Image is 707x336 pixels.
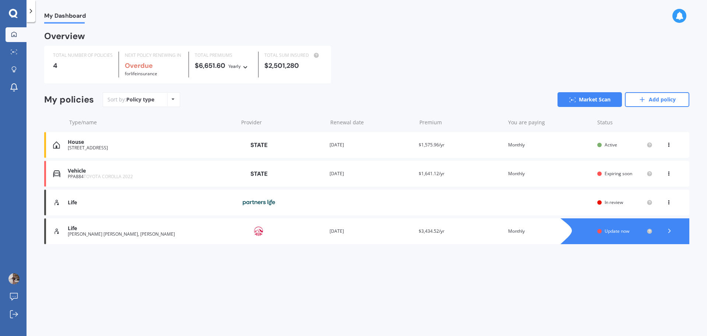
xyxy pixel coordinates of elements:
div: House [68,139,235,145]
img: AIA [240,224,277,238]
img: Partners Life [240,195,277,209]
div: Renewal date [330,119,414,126]
img: Life [53,199,60,206]
img: House [53,141,60,149]
a: Add policy [625,92,689,107]
div: PPA884 [68,174,235,179]
div: Type/name [69,119,235,126]
a: Market Scan [557,92,622,107]
span: $1,575.96/yr [419,142,444,148]
div: TOTAL NUMBER OF POLICIES [53,52,113,59]
div: Premium [419,119,503,126]
div: Vehicle [68,168,235,174]
div: [DATE] [330,228,413,235]
img: State [240,167,277,180]
div: Life [68,225,235,232]
div: Policy type [126,96,154,103]
div: Sort by: [108,96,154,103]
div: Life [68,200,235,206]
span: $3,434.52/yr [419,228,444,234]
span: Update now [605,228,629,234]
div: Status [597,119,653,126]
div: [DATE] [330,170,413,177]
div: Monthly [508,170,591,177]
img: Life [53,228,60,235]
div: [STREET_ADDRESS] [68,145,235,150]
span: Expiring soon [605,170,632,177]
div: Monthly [508,141,591,149]
img: Vehicle [53,170,60,177]
div: TOTAL SUM INSURED [264,52,322,59]
div: [DATE] [330,141,413,149]
b: Overdue [125,61,153,70]
span: TOYOTA COROLLA 2022 [84,173,133,180]
div: Overview [44,32,85,40]
div: Monthly [508,228,591,235]
div: TOTAL PREMIUMS [195,52,253,59]
img: ACg8ocLRFUwlYFTFmVsQkHm7EU1ZEg_CJqqvERiKNXTDzsAILMjfnqIO=s96-c [8,273,20,284]
div: 4 [53,62,113,69]
div: [PERSON_NAME] [PERSON_NAME], [PERSON_NAME] [68,232,235,237]
div: Provider [241,119,324,126]
div: $6,651.60 [195,62,253,70]
span: In review [605,199,623,205]
div: NEXT POLICY RENEWING IN [125,52,183,59]
img: State [240,138,277,152]
span: Active [605,142,617,148]
div: My policies [44,94,94,105]
span: My Dashboard [44,12,86,22]
div: $2,501,280 [264,62,322,69]
div: Yearly [228,63,241,70]
div: You are paying [508,119,591,126]
span: for Life insurance [125,70,157,77]
span: $1,641.12/yr [419,170,444,177]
